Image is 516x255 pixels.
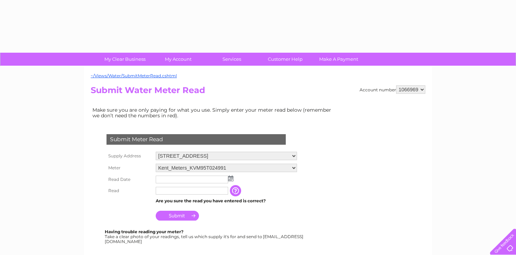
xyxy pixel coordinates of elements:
[203,53,261,66] a: Services
[105,229,183,234] b: Having trouble reading your meter?
[310,53,368,66] a: Make A Payment
[91,73,177,78] a: ~/Views/Water/SubmitMeterRead.cshtml
[96,53,154,66] a: My Clear Business
[91,105,337,120] td: Make sure you are only paying for what you use. Simply enter your meter read below (remember we d...
[156,211,199,221] input: Submit
[230,185,243,196] input: Information
[105,162,154,174] th: Meter
[91,85,425,99] h2: Submit Water Meter Read
[105,185,154,196] th: Read
[154,196,299,205] td: Are you sure the read you have entered is correct?
[105,150,154,162] th: Supply Address
[105,229,304,244] div: Take a clear photo of your readings, tell us which supply it's for and send to [EMAIL_ADDRESS][DO...
[149,53,207,66] a: My Account
[256,53,314,66] a: Customer Help
[107,134,286,145] div: Submit Meter Read
[105,174,154,185] th: Read Date
[360,85,425,94] div: Account number
[228,176,233,181] img: ...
